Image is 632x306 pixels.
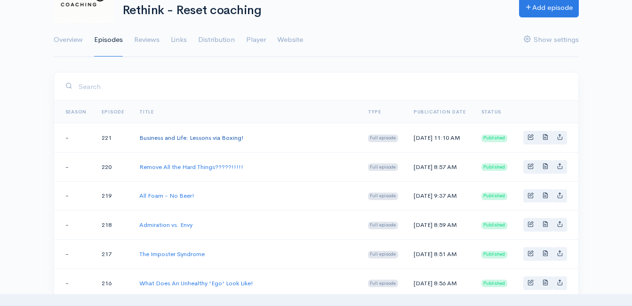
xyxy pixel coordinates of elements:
a: Remove All the Hard Things?????!!!!! [139,163,243,171]
div: Basic example [523,276,567,290]
span: Full episode [368,251,399,258]
td: 216 [94,268,132,298]
a: Episodes [94,23,123,57]
a: Distribution [198,23,235,57]
a: Player [246,23,266,57]
a: Website [277,23,303,57]
td: [DATE] 8:57 AM [406,152,474,181]
a: Business and Life: Lessons via Boxing! [139,134,244,142]
td: - [54,210,95,240]
span: Published [481,163,508,171]
td: 220 [94,152,132,181]
td: - [54,123,95,153]
td: 217 [94,240,132,269]
td: 218 [94,210,132,240]
span: Full episode [368,163,399,171]
td: [DATE] 11:10 AM [406,123,474,153]
a: All Foam - No Beer! [139,192,194,200]
a: Episode [102,109,124,115]
a: What Does An Unhealthy 'Ego' Look Like! [139,279,253,287]
a: Publication date [414,109,466,115]
span: Published [481,280,508,287]
a: Reviews [134,23,160,57]
span: Full episode [368,135,399,142]
td: - [54,240,95,269]
td: - [54,181,95,210]
a: Links [171,23,187,57]
a: The Imposter Syndrome [139,250,205,258]
div: Basic example [523,218,567,232]
a: Overview [54,23,83,57]
span: Status [481,109,502,115]
span: Published [481,251,508,258]
span: Published [481,193,508,200]
td: 221 [94,123,132,153]
td: [DATE] 9:37 AM [406,181,474,210]
span: Full episode [368,280,399,287]
a: Admiration vs. Envy [139,221,192,229]
td: [DATE] 8:56 AM [406,268,474,298]
td: 219 [94,181,132,210]
a: Title [139,109,154,115]
span: Full episode [368,222,399,229]
a: Show settings [524,23,579,57]
td: - [54,152,95,181]
div: Basic example [523,160,567,174]
span: Published [481,135,508,142]
span: Published [481,222,508,229]
h1: Rethink - Reset coaching [122,4,508,17]
span: Full episode [368,193,399,200]
a: Type [368,109,381,115]
div: Basic example [523,189,567,203]
td: [DATE] 8:59 AM [406,210,474,240]
div: Basic example [523,247,567,261]
a: Season [65,109,87,115]
td: - [54,268,95,298]
td: [DATE] 8:51 AM [406,240,474,269]
input: Search [78,77,567,96]
div: Basic example [523,131,567,145]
